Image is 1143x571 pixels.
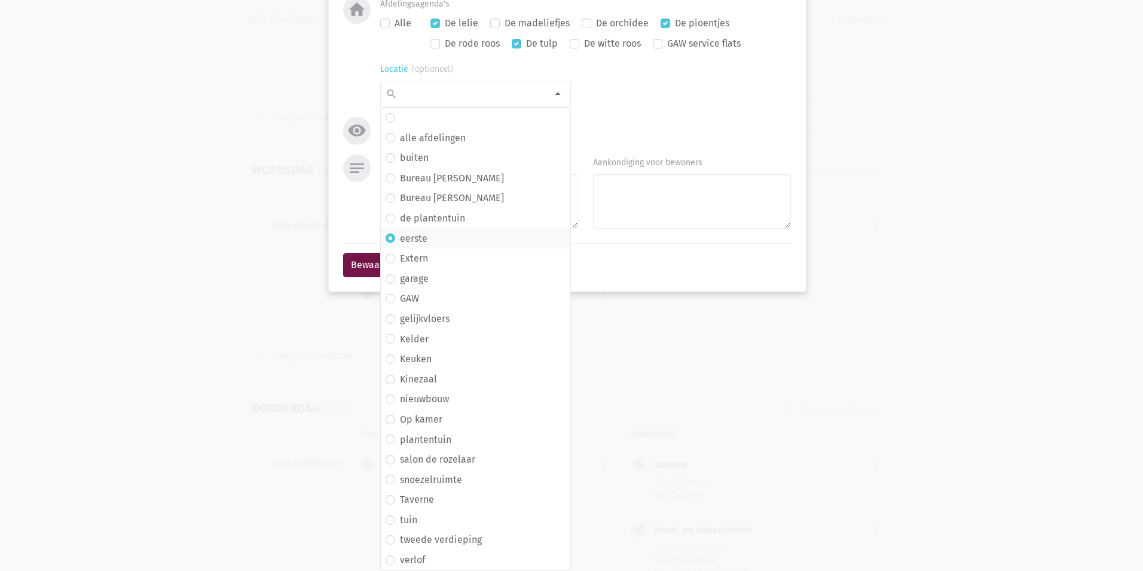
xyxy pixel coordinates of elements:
label: Aankondiging voor bewoners [593,156,702,169]
label: buiten [400,150,429,166]
label: salon de rozelaar [400,452,475,467]
label: Kinezaal [400,372,437,387]
label: De rode roos [445,36,500,51]
i: visibility [347,121,366,140]
i: notes [347,159,366,178]
label: GAW service flats [667,36,741,51]
label: Bureau [PERSON_NAME] [400,171,504,186]
label: Kelder [400,332,429,347]
label: garage [400,271,429,287]
label: GAW [400,291,419,306]
label: Keuken [400,351,432,367]
label: Bureau [PERSON_NAME] [400,190,504,206]
label: snoezelruimte [400,472,462,488]
label: De orchidee [596,16,649,31]
label: de plantentuin [400,211,465,226]
label: verlof [400,552,425,568]
label: De pioentjes [675,16,729,31]
label: gelijkvloers [400,311,450,327]
button: Bewaar [343,253,391,277]
label: De tulp [526,36,558,51]
label: tweede verdieping [400,532,482,548]
label: tuin [400,512,417,528]
label: De madeliefjes [505,16,570,31]
label: nieuwbouw [400,391,449,407]
label: Op kamer [400,412,442,427]
label: Locatie [380,63,453,76]
label: alle afdelingen [400,130,466,146]
label: De witte roos [584,36,641,51]
label: De lelie [445,16,478,31]
label: plantentuin [400,432,451,448]
label: Alle [395,16,411,31]
label: Extern [400,251,428,266]
label: eerste [400,231,427,247]
label: Taverne [400,492,434,508]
